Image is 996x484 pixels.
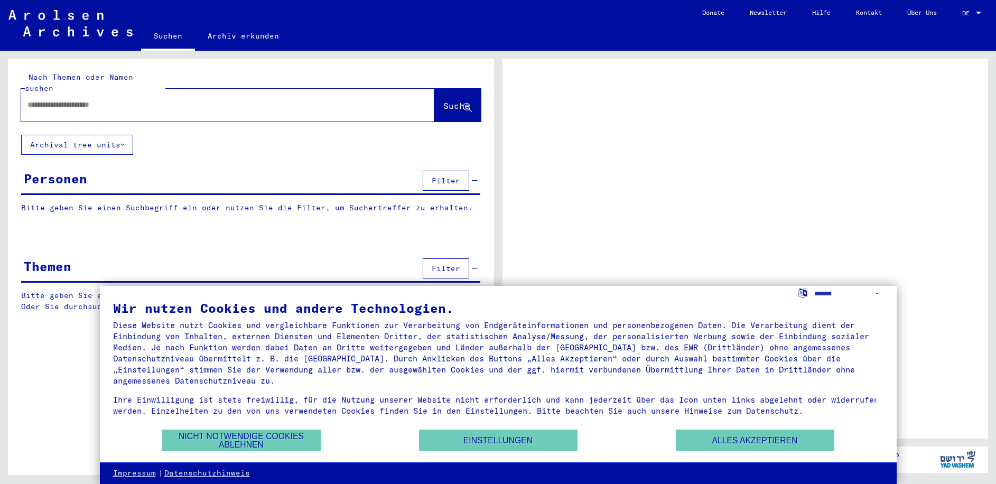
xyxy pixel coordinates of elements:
button: Filter [423,258,469,278]
div: Themen [24,257,71,276]
a: Archiv erkunden [195,23,292,49]
button: Alles akzeptieren [676,430,834,451]
label: Sprache auswählen [797,287,808,297]
select: Sprache auswählen [814,286,883,301]
button: Archival tree units [21,135,133,155]
div: Wir nutzen Cookies und andere Technologien. [113,302,883,314]
div: Ihre Einwilligung ist stets freiwillig, für die Nutzung unserer Website nicht erforderlich und ka... [113,394,883,416]
a: Suchen [141,23,195,51]
mat-label: Nach Themen oder Namen suchen [25,72,133,93]
span: Suche [443,100,470,111]
button: Filter [423,171,469,191]
div: Personen [24,169,87,188]
p: Bitte geben Sie einen Suchbegriff ein oder nutzen Sie die Filter, um Suchertreffer zu erhalten. O... [21,290,481,312]
button: Suche [434,89,481,122]
button: Nicht notwendige Cookies ablehnen [162,430,321,451]
img: Arolsen_neg.svg [8,10,133,36]
a: Datenschutzhinweis [164,468,250,479]
a: Impressum [113,468,156,479]
span: Filter [432,176,460,185]
img: yv_logo.png [938,446,978,472]
button: Einstellungen [419,430,578,451]
span: Filter [432,264,460,273]
p: Bitte geben Sie einen Suchbegriff ein oder nutzen Sie die Filter, um Suchertreffer zu erhalten. [21,202,480,213]
span: DE [962,10,974,17]
div: Diese Website nutzt Cookies und vergleichbare Funktionen zur Verarbeitung von Endgeräteinformatio... [113,320,883,386]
